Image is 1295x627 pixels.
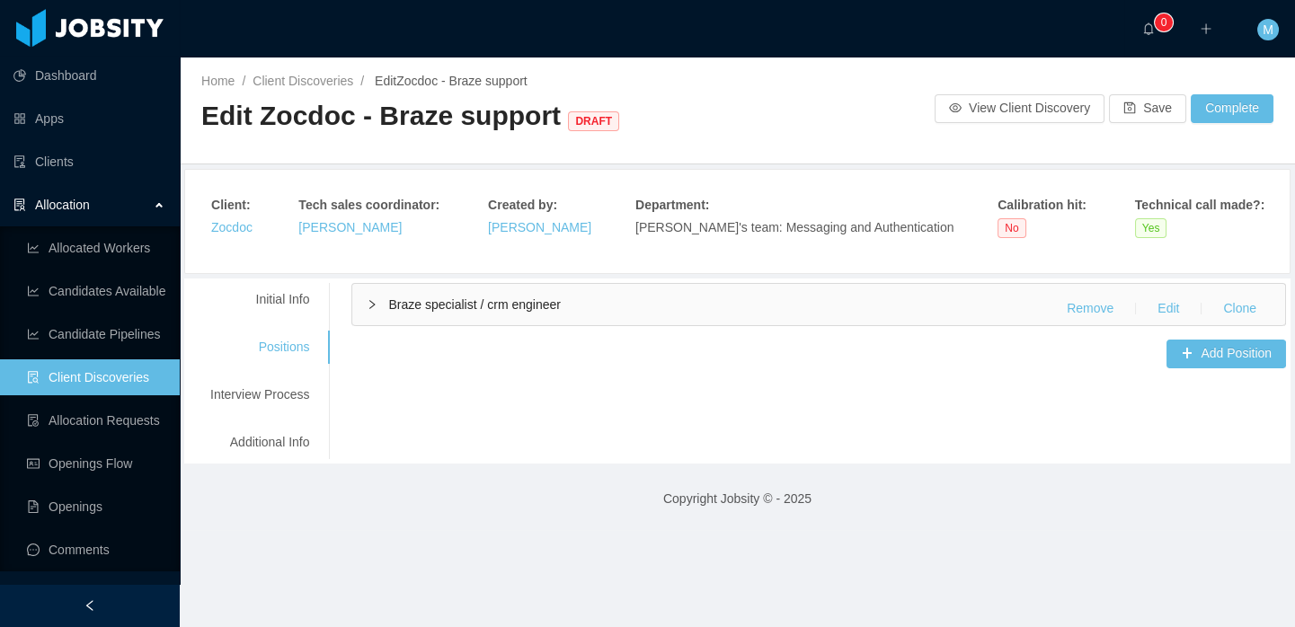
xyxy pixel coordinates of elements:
[1166,340,1286,368] button: icon: plusAdd Position
[27,230,165,266] a: icon: line-chartAllocated Workers
[488,198,557,212] strong: Created by :
[27,532,165,568] a: icon: messageComments
[27,402,165,438] a: icon: file-doneAllocation Requests
[189,426,331,459] div: Additional Info
[13,199,26,211] i: icon: solution
[27,489,165,525] a: icon: file-textOpenings
[371,74,528,88] span: Edit
[201,74,235,88] a: Home
[568,111,619,131] span: DRAFT
[211,220,253,234] a: Zocdoc
[488,220,591,234] a: [PERSON_NAME]
[635,198,709,212] strong: Department :
[998,218,1025,238] span: No
[211,198,251,212] strong: Client :
[1191,94,1273,123] button: Complete
[189,283,331,316] div: Initial Info
[189,331,331,364] div: Positions
[1135,198,1264,212] strong: Technical call made? :
[1143,295,1193,323] button: Edit
[27,316,165,352] a: icon: line-chartCandidate Pipelines
[998,198,1087,212] strong: Calibration hit :
[1155,13,1173,31] sup: 0
[242,74,245,88] span: /
[1209,295,1271,323] button: Clone
[189,378,331,411] div: Interview Process
[367,299,377,310] i: icon: right
[1052,295,1128,323] button: Remove
[27,273,165,309] a: icon: line-chartCandidates Available
[298,220,402,234] a: [PERSON_NAME]
[935,94,1104,123] button: icon: eyeView Client Discovery
[298,198,439,212] strong: Tech sales coordinator :
[396,74,528,88] a: Zocdoc - Braze support
[13,57,165,93] a: icon: pie-chartDashboard
[635,220,954,234] span: [PERSON_NAME]'s team: Messaging and Authentication
[388,297,560,312] span: Braze specialist / crm engineer
[1142,22,1155,35] i: icon: bell
[35,198,90,212] span: Allocation
[27,446,165,481] a: icon: idcardOpenings Flow
[13,575,165,611] a: icon: robot
[1109,94,1186,123] button: icon: saveSave
[1135,218,1167,238] span: Yes
[360,74,364,88] span: /
[253,74,353,88] a: Client Discoveries
[352,284,1285,325] div: icon: rightBraze specialist / crm engineer
[201,101,626,130] span: Edit Zocdoc - Braze support
[1200,22,1212,35] i: icon: plus
[13,101,165,137] a: icon: appstoreApps
[27,359,165,395] a: icon: file-searchClient Discoveries
[13,144,165,180] a: icon: auditClients
[1263,19,1273,40] span: M
[180,468,1295,530] footer: Copyright Jobsity © - 2025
